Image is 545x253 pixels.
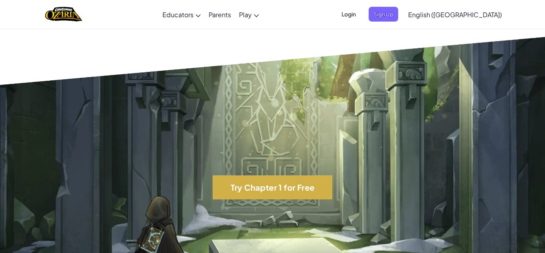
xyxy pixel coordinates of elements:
a: Parents [205,4,235,25]
span: English ([GEOGRAPHIC_DATA]) [408,10,502,19]
a: Ozaria by CodeCombat logo [45,6,82,22]
span: Play [239,10,252,19]
span: Educators [162,10,194,19]
a: Play [235,4,263,25]
button: Sign Up [369,7,398,22]
button: Try Chapter 1 for Free [213,175,332,199]
img: Home [45,6,82,22]
a: Educators [158,4,205,25]
a: English ([GEOGRAPHIC_DATA]) [404,4,506,25]
button: Login [337,7,361,22]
